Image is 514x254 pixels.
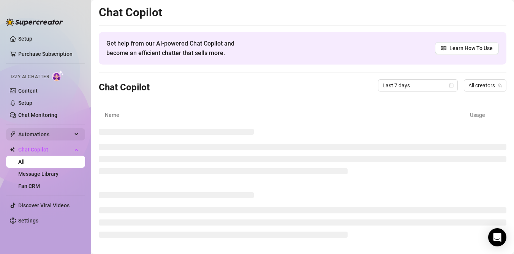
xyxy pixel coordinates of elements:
span: calendar [449,83,454,88]
a: Discover Viral Videos [18,202,70,208]
h3: Chat Copilot [99,82,150,94]
span: Izzy AI Chatter [11,73,49,80]
img: logo-BBDzfeDw.svg [6,18,63,26]
span: read [441,46,446,51]
h2: Chat Copilot [99,5,506,20]
a: Setup [18,36,32,42]
span: Chat Copilot [18,144,72,156]
span: Last 7 days [383,80,453,91]
article: Usage [470,111,500,119]
a: Chat Monitoring [18,112,57,118]
span: thunderbolt [10,131,16,137]
a: Message Library [18,171,59,177]
img: Chat Copilot [10,147,15,152]
a: Learn How To Use [435,42,499,54]
span: Automations [18,128,72,140]
span: Learn How To Use [449,44,493,52]
span: Get help from our AI-powered Chat Copilot and become an efficient chatter that sells more. [106,39,253,58]
a: Purchase Subscription [18,48,79,60]
a: Fan CRM [18,183,40,189]
a: Content [18,88,38,94]
a: All [18,159,25,165]
a: Setup [18,100,32,106]
img: AI Chatter [52,70,64,81]
article: Name [105,111,470,119]
div: Open Intercom Messenger [488,228,506,246]
a: Settings [18,218,38,224]
span: team [498,83,502,88]
span: All creators [468,80,502,91]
